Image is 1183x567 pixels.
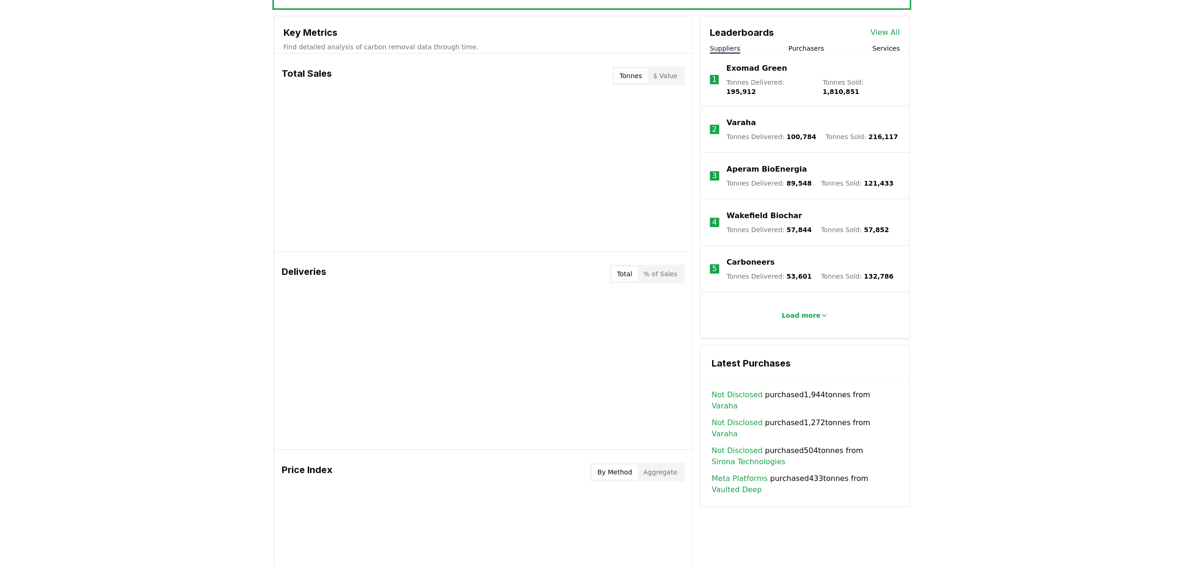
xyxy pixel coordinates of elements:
[786,133,816,140] span: 100,784
[727,179,812,188] p: Tonnes Delivered :
[282,67,332,85] h3: Total Sales
[864,180,893,187] span: 121,433
[726,88,756,95] span: 195,912
[872,44,899,53] button: Services
[726,63,787,74] a: Exomad Green
[826,132,898,141] p: Tonnes Sold :
[712,389,763,400] a: Not Disclosed
[727,117,756,128] a: Varaha
[786,226,812,233] span: 57,844
[788,44,824,53] button: Purchasers
[712,445,763,456] a: Not Disclosed
[614,68,648,83] button: Tonnes
[727,164,807,175] a: Aperam BioEnergia
[638,465,683,480] button: Aggregate
[712,356,898,370] h3: Latest Purchases
[712,456,785,467] a: Sirona Technologies
[710,26,774,40] h3: Leaderboards
[648,68,683,83] button: $ Value
[282,265,326,283] h3: Deliveries
[712,428,738,440] a: Varaha
[821,272,893,281] p: Tonnes Sold :
[712,400,738,412] a: Varaha
[712,389,898,412] span: purchased 1,944 tonnes from
[712,484,762,495] a: Vaulted Deep
[712,74,716,85] p: 1
[821,179,893,188] p: Tonnes Sold :
[822,78,899,96] p: Tonnes Sold :
[864,226,889,233] span: 57,852
[284,26,683,40] h3: Key Metrics
[592,465,638,480] button: By Method
[786,273,812,280] span: 53,601
[864,273,893,280] span: 132,786
[821,225,889,234] p: Tonnes Sold :
[712,217,717,228] p: 4
[284,42,683,52] p: Find detailed analysis of carbon removal data through time.
[871,27,900,38] a: View All
[786,180,812,187] span: 89,548
[712,473,768,484] a: Meta Platforms
[712,417,763,428] a: Not Disclosed
[781,311,820,320] p: Load more
[712,170,717,181] p: 3
[712,124,717,135] p: 2
[712,417,898,440] span: purchased 1,272 tonnes from
[712,473,898,495] span: purchased 433 tonnes from
[712,445,898,467] span: purchased 504 tonnes from
[774,306,835,325] button: Load more
[727,132,816,141] p: Tonnes Delivered :
[710,44,740,53] button: Suppliers
[712,263,717,274] p: 5
[727,210,802,221] a: Wakefield Biochar
[611,267,638,281] button: Total
[822,88,859,95] span: 1,810,851
[727,225,812,234] p: Tonnes Delivered :
[726,78,813,96] p: Tonnes Delivered :
[282,463,332,481] h3: Price Index
[727,272,812,281] p: Tonnes Delivered :
[868,133,898,140] span: 216,117
[727,257,774,268] a: Carboneers
[638,267,683,281] button: % of Sales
